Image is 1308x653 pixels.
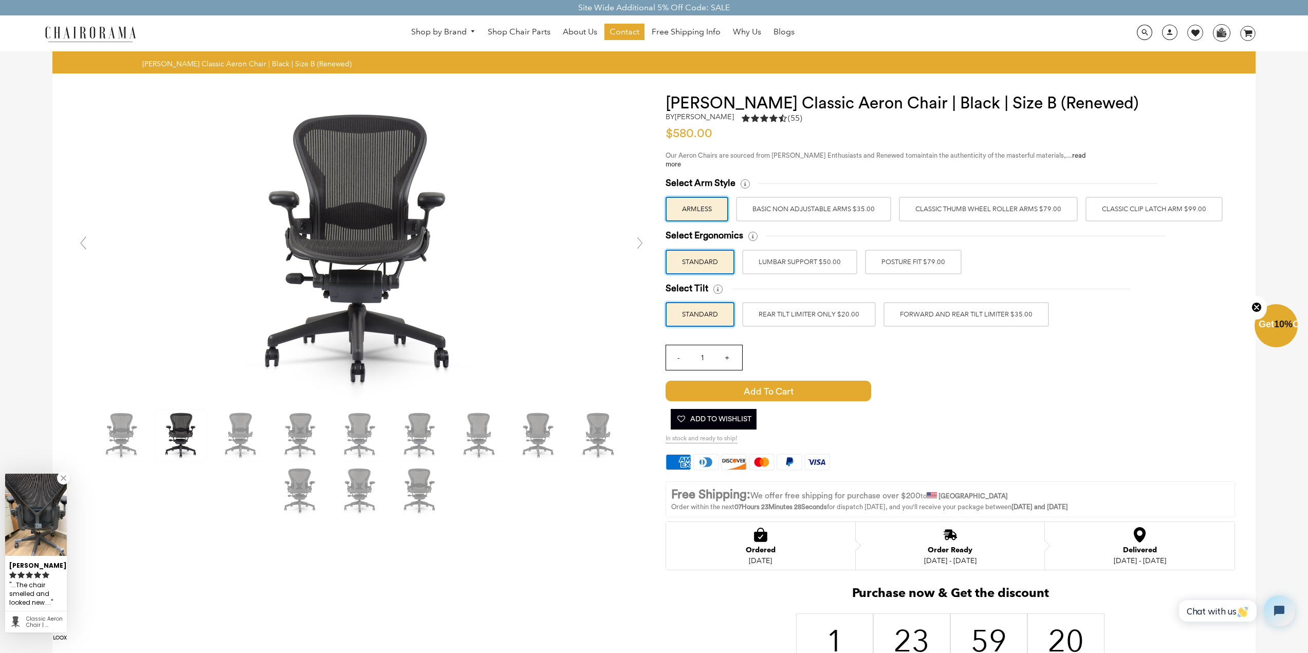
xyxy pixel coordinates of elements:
a: Free Shipping Info [647,24,726,40]
img: Herman Miller Classic Aeron Chair | Black | Size B (Renewed) - chairorama [275,465,326,516]
img: Herman Miller Classic Aeron Chair | Black | Size B (Renewed) - chairorama [335,465,386,516]
div: ...The chair smelled and looked new.... [9,580,63,608]
span: Contact [610,27,639,38]
a: 4.5 rating (55 votes) [742,113,802,126]
strong: [DATE] and [DATE] [1011,503,1068,510]
img: Harvey review of Classic Aeron Chair | Black | Size B (Renewed) [5,474,67,556]
div: Get10%OffClose teaser [1255,305,1298,348]
span: Get Off [1259,319,1306,329]
div: Order Ready [924,546,977,554]
img: Herman Miller Classic Aeron Chair | Black | Size B (Renewed) - chairorama [513,409,565,461]
label: Classic Clip Latch Arm $99.00 [1085,197,1223,221]
span: Add to Cart [666,381,871,401]
nav: breadcrumbs [142,59,355,68]
strong: [GEOGRAPHIC_DATA] [938,493,1008,499]
div: [DATE] - [DATE] [924,556,977,565]
div: Ordered [746,546,776,554]
label: ARMLESS [666,197,728,221]
svg: rating icon full [42,571,49,579]
p: to [671,487,1229,503]
img: Herman Miller Classic Aeron Chair | Black | Size B (Renewed) - chairorama [454,409,505,461]
div: 4.5 rating (55 votes) [742,113,802,124]
h2: by [666,113,734,121]
img: Herman Miller Classic Aeron Chair | Black | Size B (Renewed) - chairorama [96,409,148,461]
label: STANDARD [666,302,734,327]
span: About Us [563,27,597,38]
input: + [714,345,739,370]
div: [DATE] - [DATE] [1114,556,1166,565]
svg: rating icon full [34,571,41,579]
svg: rating icon full [17,571,25,579]
span: Select Arm Style [666,177,735,189]
h2: Purchase now & Get the discount [666,586,1235,606]
label: STANDARD [666,250,734,274]
img: Herman Miller Classic Aeron Chair | Black | Size B (Renewed) - chairorama [573,409,624,461]
span: (55) [788,113,802,124]
label: BASIC NON ADJUSTABLE ARMS $35.00 [736,197,891,221]
label: Classic Thumb Wheel Roller Arms $79.00 [899,197,1078,221]
img: DSC_4246_grande.jpg [207,94,515,402]
img: Herman Miller Classic Aeron Chair [394,465,446,516]
button: Close teaser [1246,296,1267,320]
div: Classic Aeron Chair | Black | Size B (Renewed) [26,616,63,628]
span: Shop Chair Parts [488,27,550,38]
span: We offer free shipping for purchase over $200 [750,492,920,500]
label: FORWARD AND REAR TILT LIMITER $35.00 [883,302,1049,327]
div: Delivered [1114,546,1166,554]
span: Our Aeron Chairs are sourced from [PERSON_NAME] Enthusiasts and Renewed to [666,152,912,159]
nav: DesktopNavigation [186,24,1020,43]
span: Select Tilt [666,283,708,294]
span: Free Shipping Info [652,27,721,38]
p: Order within the next for dispatch [DATE], and you'll receive your package between [671,503,1229,512]
a: Why Us [728,24,766,40]
label: POSTURE FIT $79.00 [865,250,962,274]
h1: [PERSON_NAME] Classic Aeron Chair | Black | Size B (Renewed) [666,94,1235,113]
a: Shop by Brand [406,24,481,40]
a: Blogs [768,24,800,40]
a: Contact [604,24,644,40]
span: Why Us [733,27,761,38]
svg: rating icon full [9,571,16,579]
img: Herman Miller Classic Aeron Chair | Black | Size B (Renewed) - chairorama [275,409,326,461]
span: Select Ergonomics [666,230,743,241]
div: [PERSON_NAME] [9,557,63,570]
label: REAR TILT LIMITER ONLY $20.00 [742,302,876,327]
span: [PERSON_NAME] Classic Aeron Chair | Black | Size B (Renewed) [142,59,352,68]
span: Blogs [773,27,795,38]
span: $580.00 [666,127,712,140]
img: chairorama [39,25,142,43]
strong: Free Shipping: [671,489,750,501]
img: Herman Miller Classic Aeron Chair | Black | Size B (Renewed) - chairorama [156,409,207,461]
a: [PERSON_NAME] [675,112,734,121]
iframe: Tidio Chat [1168,587,1303,635]
img: WhatsApp_Image_2024-07-12_at_16.23.01.webp [1213,25,1229,40]
svg: rating icon full [26,571,33,579]
img: Herman Miller Classic Aeron Chair | Black | Size B (Renewed) - chairorama [215,409,267,461]
span: 07Hours 23Minutes 28Seconds [734,503,827,510]
button: Add to Cart [666,381,1064,401]
div: [DATE] [746,556,776,565]
input: - [666,345,691,370]
a: Shop Chair Parts [483,24,556,40]
img: Herman Miller Classic Aeron Chair | Black | Size B (Renewed) - chairorama [394,409,446,461]
button: Add To Wishlist [671,409,757,430]
label: LUMBAR SUPPORT $50.00 [742,250,857,274]
a: About Us [558,24,602,40]
span: In stock and ready to ship! [666,435,738,443]
span: 10% [1274,319,1293,329]
img: Herman Miller Classic Aeron Chair | Black | Size B (Renewed) - chairorama [335,409,386,461]
span: Add To Wishlist [676,409,751,430]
